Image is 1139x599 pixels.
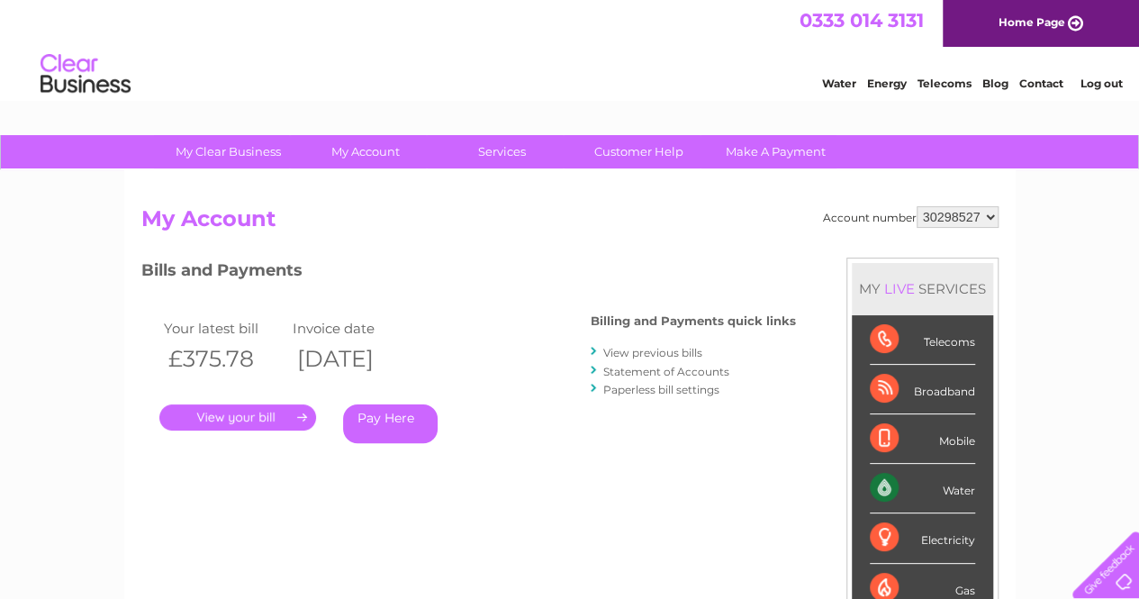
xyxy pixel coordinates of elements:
[288,316,418,340] td: Invoice date
[1080,77,1122,90] a: Log out
[343,404,438,443] a: Pay Here
[800,9,924,32] a: 0333 014 3131
[982,77,1008,90] a: Blog
[870,513,975,563] div: Electricity
[701,135,850,168] a: Make A Payment
[881,280,918,297] div: LIVE
[852,263,993,314] div: MY SERVICES
[159,340,289,377] th: £375.78
[867,77,907,90] a: Energy
[822,77,856,90] a: Water
[288,340,418,377] th: [DATE]
[591,314,796,328] h4: Billing and Payments quick links
[870,414,975,464] div: Mobile
[428,135,576,168] a: Services
[141,258,796,289] h3: Bills and Payments
[291,135,439,168] a: My Account
[159,404,316,431] a: .
[159,316,289,340] td: Your latest bill
[40,47,131,102] img: logo.png
[870,365,975,414] div: Broadband
[603,383,719,396] a: Paperless bill settings
[823,206,999,228] div: Account number
[141,206,999,241] h2: My Account
[918,77,972,90] a: Telecoms
[603,346,702,359] a: View previous bills
[1019,77,1063,90] a: Contact
[145,10,996,87] div: Clear Business is a trading name of Verastar Limited (registered in [GEOGRAPHIC_DATA] No. 3667643...
[154,135,303,168] a: My Clear Business
[870,315,975,365] div: Telecoms
[603,365,729,378] a: Statement of Accounts
[870,464,975,513] div: Water
[565,135,713,168] a: Customer Help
